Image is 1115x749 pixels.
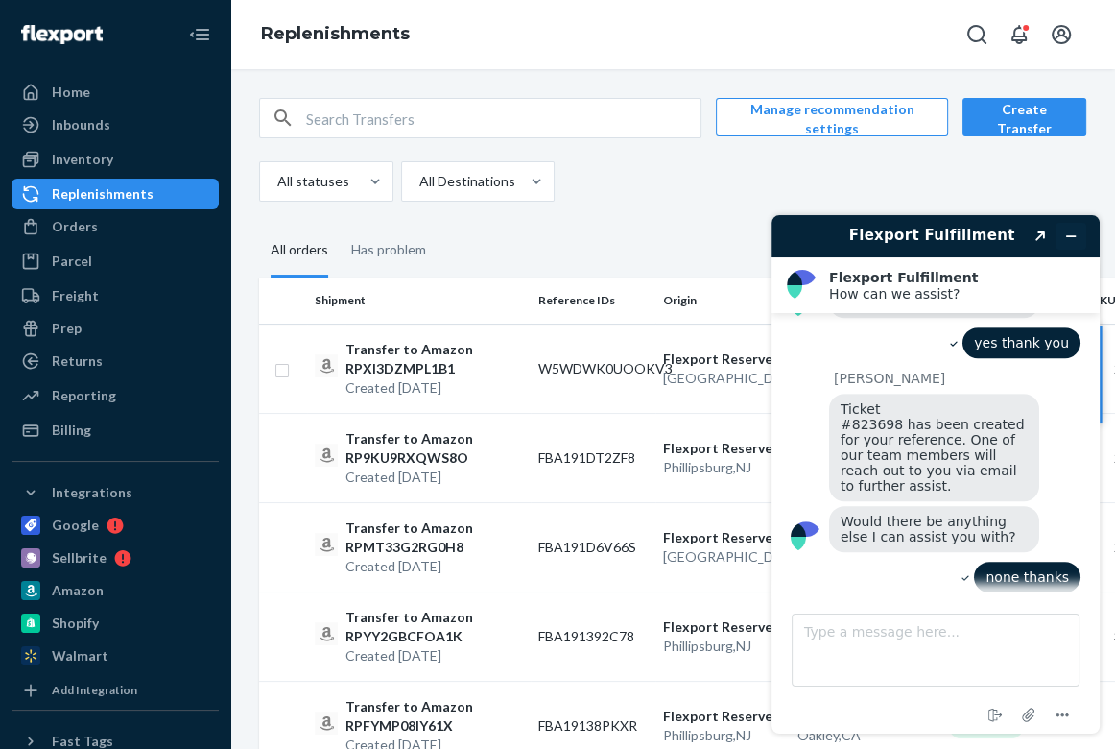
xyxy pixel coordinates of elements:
[52,421,91,440] div: Billing
[52,386,116,405] div: Reporting
[306,99,700,137] input: Search Transfers
[663,547,782,567] p: [GEOGRAPHIC_DATA] , CA
[52,581,104,600] div: Amazon
[663,439,782,458] p: Flexport Reserve
[351,225,426,275] div: Has problem
[345,608,523,646] p: Transfer to Amazon RPYY2GBCFOA1K
[271,225,328,278] div: All orders
[52,516,99,535] div: Google
[345,429,523,468] p: Transfer to Amazon RP9KU9RXQWS8O
[12,543,219,573] a: Sellbrite
[12,346,219,376] a: Returns
[716,98,948,138] a: Manage recommendation settings
[716,98,948,136] button: Manage recommendation settings
[345,378,523,398] p: Created [DATE]
[52,351,103,371] div: Returns
[52,217,98,236] div: Orders
[12,510,219,541] a: Google
[663,528,782,547] p: Flexport Reserve
[52,548,107,568] div: Sellbrite
[419,172,515,191] div: All Destinations
[417,172,419,191] input: All Destinations
[1042,15,1080,54] button: Open account menu
[663,458,782,477] p: Phillipsburg , NJ
[12,109,219,140] a: Inbounds
[531,592,655,681] td: FBA191392C78
[275,172,277,191] input: All statuses
[52,115,110,134] div: Inbounds
[52,150,113,169] div: Inventory
[12,179,219,209] a: Replenishments
[307,278,531,324] th: Shipment
[531,324,655,413] td: W5WDWK0UOOKV3
[663,726,782,745] p: Phillipsburg , NJ
[52,252,92,271] div: Parcel
[21,25,103,44] img: Flexport logo
[12,211,219,242] a: Orders
[663,369,782,388] p: [GEOGRAPHIC_DATA] , CA
[663,617,782,637] p: Flexport Reserve
[663,707,782,726] p: Flexport Reserve
[345,646,523,665] p: Created [DATE]
[52,319,82,338] div: Prep
[962,98,1086,136] button: Create Transfer
[1000,15,1038,54] button: Open notifications
[345,468,523,487] p: Created [DATE]
[958,15,996,54] button: Open Search Box
[12,608,219,639] a: Shopify
[12,313,219,344] a: Prep
[42,13,82,31] span: Chat
[345,557,523,576] p: Created [DATE]
[12,575,219,606] a: Amazon
[246,7,425,62] ol: breadcrumbs
[12,415,219,446] a: Billing
[663,637,782,656] p: Phillipsburg , NJ
[345,697,523,736] p: Transfer to Amazon RPFYMP08IY61X
[261,23,410,44] a: Replenishments
[756,200,1115,749] iframe: Find more information here
[12,246,219,277] a: Parcel
[345,519,523,557] p: Transfer to Amazon RPMT33G2RG0H8
[52,83,90,102] div: Home
[12,77,219,108] a: Home
[12,280,219,311] a: Freight
[12,380,219,411] a: Reporting
[52,483,132,502] div: Integrations
[531,502,655,592] td: FBA191D6V66S
[52,614,99,633] div: Shopify
[531,278,655,324] th: Reference IDs
[52,286,99,305] div: Freight
[277,172,349,191] div: All statuses
[531,413,655,502] td: FBA191DT2ZF8
[12,679,219,702] a: Add Integration
[962,98,1086,138] a: Create Transfer
[12,144,219,175] a: Inventory
[52,682,137,698] div: Add Integration
[52,184,154,204] div: Replenishments
[12,477,219,508] button: Integrations
[12,640,219,671] a: Walmart
[180,15,219,54] button: Close Navigation
[655,278,790,324] th: Origin
[663,350,782,369] p: Flexport Reserve
[345,340,523,378] p: Transfer to Amazon RPXI3DZMPL1B1
[52,646,108,665] div: Walmart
